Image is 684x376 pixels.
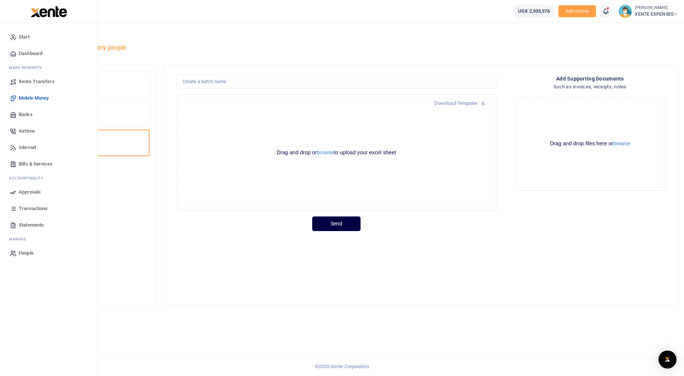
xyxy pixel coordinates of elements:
div: File Uploader [176,94,497,210]
span: Transactions [19,205,48,212]
a: Dashboard [6,45,91,62]
span: Mobile Money [19,94,49,102]
a: Banks [6,106,91,123]
a: Statements [6,217,91,233]
a: profile-user [PERSON_NAME] XENTE EXPENSES [618,4,678,18]
a: Add money [558,8,596,13]
h4: Mobile Money [28,32,350,40]
div: Open Intercom Messenger [659,351,677,369]
span: countability [15,175,43,181]
div: File Uploader [515,97,666,191]
a: Approvals [6,184,91,200]
a: Start [6,29,91,45]
span: XENTE EXPENSES [635,11,678,18]
button: Send [312,216,361,231]
span: Internet [19,144,36,151]
span: Approvals [19,188,41,196]
a: Internet [6,139,91,156]
span: anage [13,236,27,242]
span: Xente Transfers [19,78,55,85]
a: Bills & Services [6,156,91,172]
h4: Such as invoices, receipts, notes [554,83,627,91]
span: Statements [19,221,44,229]
li: Ac [6,172,91,184]
a: Airtime [6,123,91,139]
small: [PERSON_NAME] [635,5,678,11]
span: People [19,249,34,257]
img: logo-large [31,6,67,17]
li: Toup your wallet [558,5,596,18]
button: browse [317,150,334,155]
span: Add money [558,5,596,18]
span: Airtime [19,127,35,135]
h5: Send mobile money to many people [28,44,350,52]
a: People [6,245,91,261]
li: M [6,62,91,73]
button: browse [613,141,630,146]
li: M [6,233,91,245]
a: Xente Transfers [6,73,91,90]
span: Start [19,33,30,41]
li: Wallet ballance [509,4,558,18]
span: Bills & Services [19,160,52,168]
a: UGX 2,935,976 [512,4,555,18]
span: Dashboard [19,50,42,57]
h4: Add supporting Documents [556,75,624,83]
input: Create a batch name [176,75,497,89]
a: Mobile Money [6,90,91,106]
span: Banks [19,111,33,118]
a: logo-small logo-large logo-large [30,8,67,14]
a: Download Template [428,97,491,109]
a: Transactions [6,200,91,217]
div: Drag and drop or to upload your excel sheet [246,149,426,156]
div: Drag and drop files here or [518,140,662,147]
span: ake Payments [13,65,42,70]
img: profile-user [618,4,632,18]
span: UGX 2,935,976 [518,7,550,15]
